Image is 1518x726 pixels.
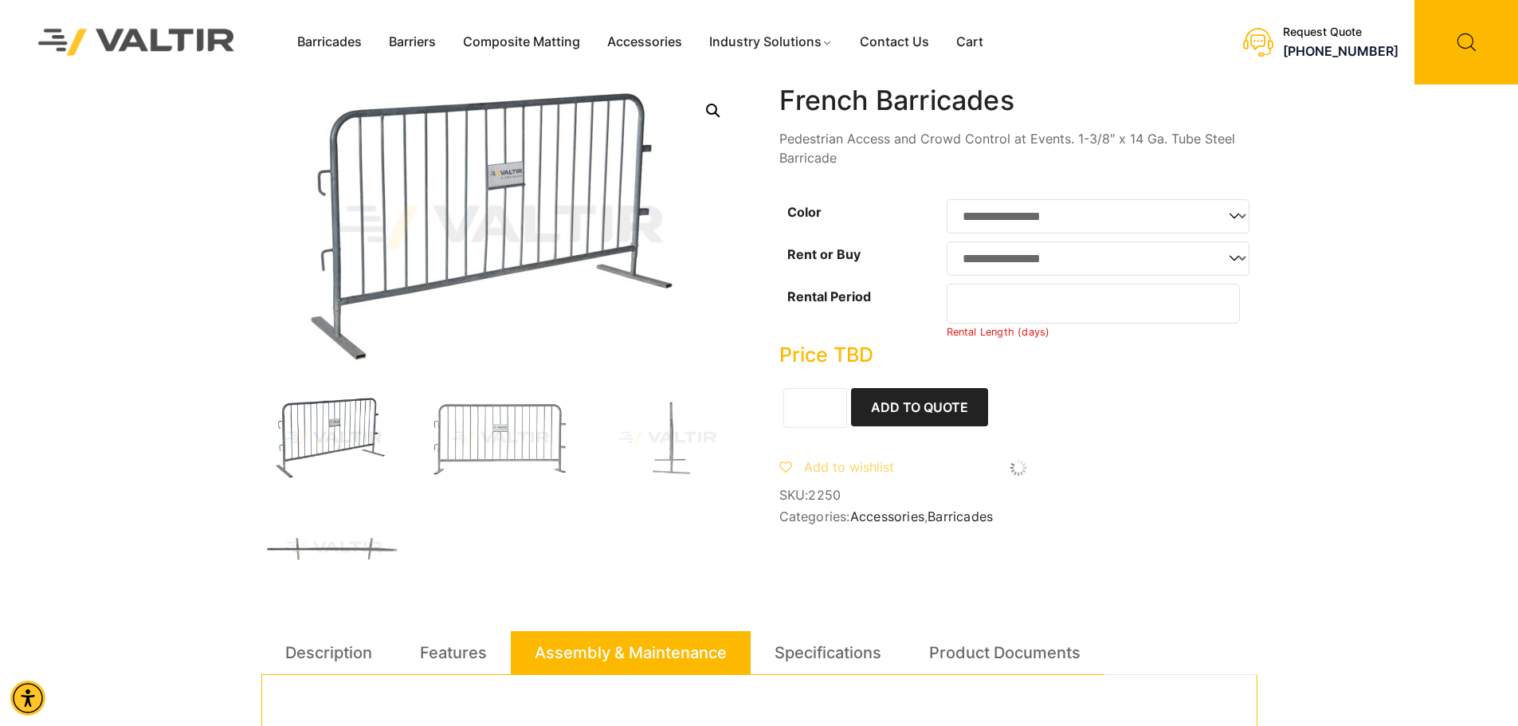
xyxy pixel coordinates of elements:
[1283,43,1398,59] a: call (888) 496-3625
[808,487,841,503] span: 2250
[779,84,1257,117] h1: French Barricades
[947,284,1241,324] input: Number
[10,681,45,716] div: Accessibility Menu
[420,631,487,674] a: Features
[779,129,1257,167] p: Pedestrian Access and Crowd Control at Events. 1-3/8″ x 14 Ga. Tube Steel Barricade
[261,395,405,481] img: FrenchBar_3Q-1.jpg
[787,246,861,262] label: Rent or Buy
[846,30,943,54] a: Contact Us
[783,388,847,428] input: Product quantity
[775,631,881,674] a: Specifications
[928,508,993,524] a: Barricades
[284,30,375,54] a: Barricades
[787,204,822,220] label: Color
[779,488,1257,503] span: SKU:
[699,96,728,125] a: Open this option
[779,509,1257,524] span: Categories: ,
[596,395,739,481] img: A vertical metal stand with a base, designed for stability, shown against a plain background.
[696,30,846,54] a: Industry Solutions
[1283,26,1398,39] div: Request Quote
[449,30,594,54] a: Composite Matting
[535,631,727,674] a: Assembly & Maintenance
[18,8,256,76] img: Valtir Rentals
[285,631,372,674] a: Description
[947,326,1050,338] small: Rental Length (days)
[850,508,924,524] a: Accessories
[779,280,947,343] th: Rental Period
[594,30,696,54] a: Accessories
[261,505,405,591] img: A long, straight metal bar with two perpendicular extensions on either side, likely a tool or par...
[375,30,449,54] a: Barriers
[429,395,572,481] img: A metallic crowd control barrier with vertical bars and a sign labeled "VALTIR" in the center.
[779,343,873,367] bdi: Price TBD
[929,631,1081,674] a: Product Documents
[851,388,988,426] button: Add to Quote
[943,30,997,54] a: Cart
